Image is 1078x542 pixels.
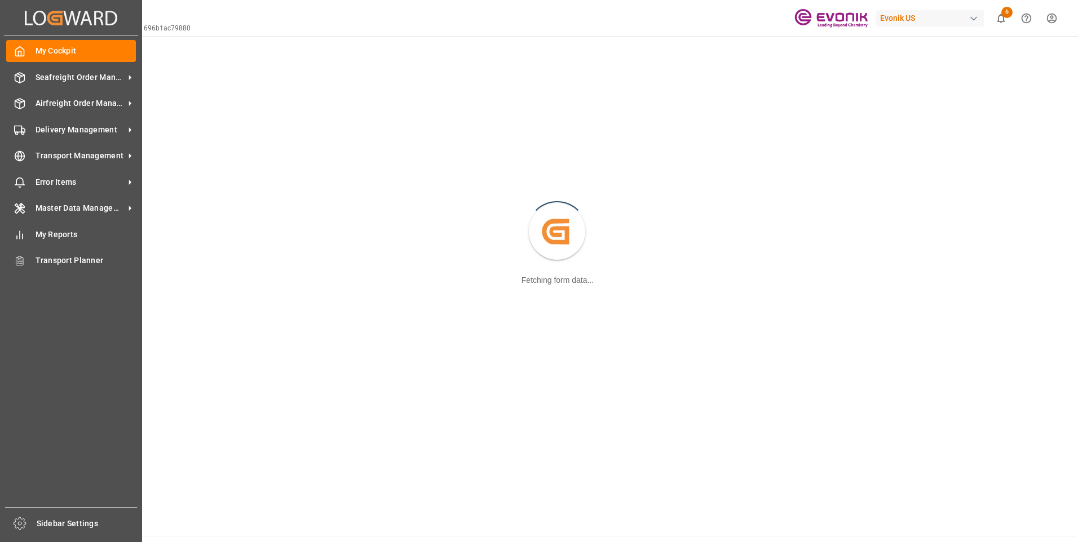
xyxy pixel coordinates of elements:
span: 6 [1001,7,1013,18]
span: My Cockpit [36,45,136,57]
span: Airfreight Order Management [36,97,125,109]
span: Transport Management [36,150,125,162]
span: Error Items [36,176,125,188]
span: My Reports [36,229,136,241]
img: Evonik-brand-mark-Deep-Purple-RGB.jpeg_1700498283.jpeg [794,8,868,28]
button: show 6 new notifications [988,6,1014,31]
div: Evonik US [876,10,984,26]
span: Seafreight Order Management [36,72,125,83]
button: Evonik US [876,7,988,29]
a: My Reports [6,223,136,245]
a: Transport Planner [6,250,136,272]
a: My Cockpit [6,40,136,62]
span: Sidebar Settings [37,518,138,530]
span: Master Data Management [36,202,125,214]
span: Delivery Management [36,124,125,136]
span: Transport Planner [36,255,136,266]
div: Fetching form data... [522,274,594,286]
button: Help Center [1014,6,1039,31]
